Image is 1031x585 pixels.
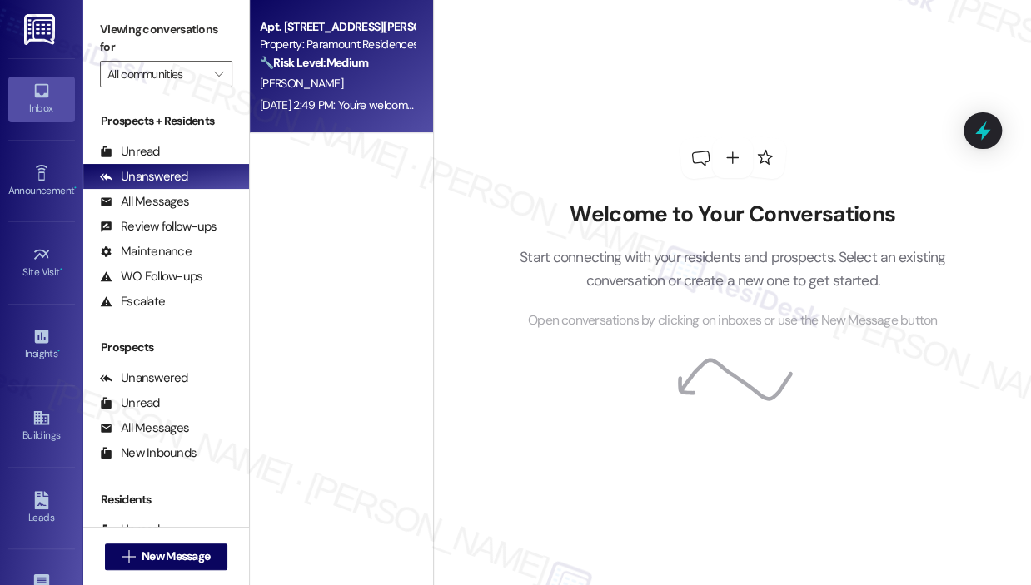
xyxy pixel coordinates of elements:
span: Open conversations by clicking on inboxes or use the New Message button [528,310,937,331]
div: Unread [100,394,160,412]
a: Leads [8,486,75,531]
span: • [74,182,77,194]
div: All Messages [100,193,189,211]
div: Unanswered [100,168,188,186]
span: • [60,264,62,275]
i:  [122,550,135,563]
input: All communities [107,61,206,87]
a: Buildings [8,404,75,449]
div: Apt. [STREET_ADDRESS][PERSON_NAME] [260,18,414,36]
div: Unanswered [100,369,188,387]
a: Inbox [8,77,75,121]
div: Maintenance [100,243,192,260]
i:  [214,67,223,81]
div: [DATE] 2:49 PM: You're welcome! :) [260,97,424,112]
button: New Message [105,543,228,570]
div: Unread [100,143,160,161]
div: Review follow-ups [100,218,217,235]
div: Prospects [83,339,249,356]
div: New Inbounds [100,444,197,462]
span: New Message [142,548,210,565]
div: All Messages [100,419,189,437]
span: [PERSON_NAME] [260,76,343,91]
h2: Welcome to Your Conversations [495,201,971,228]
div: Residents [83,491,249,508]
label: Viewing conversations for [100,17,232,61]
a: Insights • [8,322,75,367]
div: WO Follow-ups [100,268,202,285]
strong: 🔧 Risk Level: Medium [260,55,368,70]
a: Site Visit • [8,240,75,285]
div: Prospects + Residents [83,112,249,130]
span: • [57,345,60,357]
div: Property: Paramount Residences [260,36,414,53]
div: Escalate [100,293,165,310]
div: Unread [100,521,160,538]
p: Start connecting with your residents and prospects. Select an existing conversation or create a n... [495,245,971,293]
img: ResiDesk Logo [24,14,58,45]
